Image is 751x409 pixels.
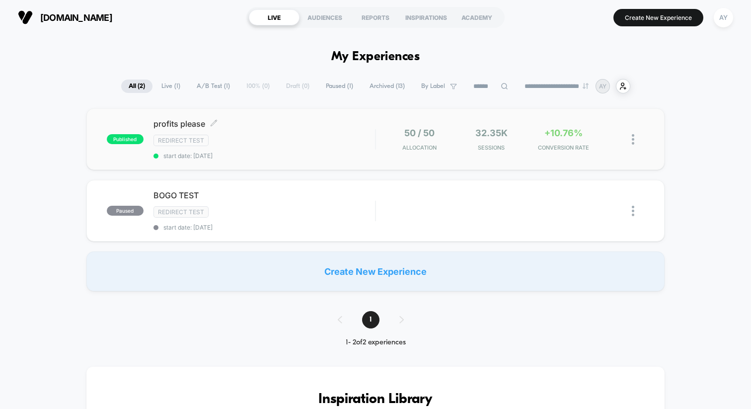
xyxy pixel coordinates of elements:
[711,7,736,28] button: AY
[249,9,300,25] div: LIVE
[153,152,375,160] span: start date: [DATE]
[18,10,33,25] img: Visually logo
[107,134,144,144] span: published
[86,251,665,291] div: Create New Experience
[475,128,508,138] span: 32.35k
[153,224,375,231] span: start date: [DATE]
[107,206,144,216] span: paused
[328,338,424,347] div: 1 - 2 of 2 experiences
[350,9,401,25] div: REPORTS
[154,80,188,93] span: Live ( 1 )
[153,190,375,200] span: BOGO TEST
[421,82,445,90] span: By Label
[632,134,634,145] img: close
[451,9,502,25] div: ACADEMY
[583,83,589,89] img: end
[404,128,435,138] span: 50 / 50
[362,311,379,328] span: 1
[153,206,209,218] span: Redirect Test
[613,9,703,26] button: Create New Experience
[153,119,375,129] span: profits please
[402,144,437,151] span: Allocation
[189,80,237,93] span: A/B Test ( 1 )
[530,144,597,151] span: CONVERSION RATE
[15,9,115,25] button: [DOMAIN_NAME]
[121,80,152,93] span: All ( 2 )
[331,50,420,64] h1: My Experiences
[544,128,583,138] span: +10.76%
[458,144,525,151] span: Sessions
[401,9,451,25] div: INSPIRATIONS
[714,8,733,27] div: AY
[40,12,112,23] span: [DOMAIN_NAME]
[632,206,634,216] img: close
[362,80,412,93] span: Archived ( 13 )
[153,135,209,146] span: Redirect Test
[318,80,361,93] span: Paused ( 1 )
[599,82,606,90] p: AY
[300,9,350,25] div: AUDIENCES
[116,392,635,408] h3: Inspiration Library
